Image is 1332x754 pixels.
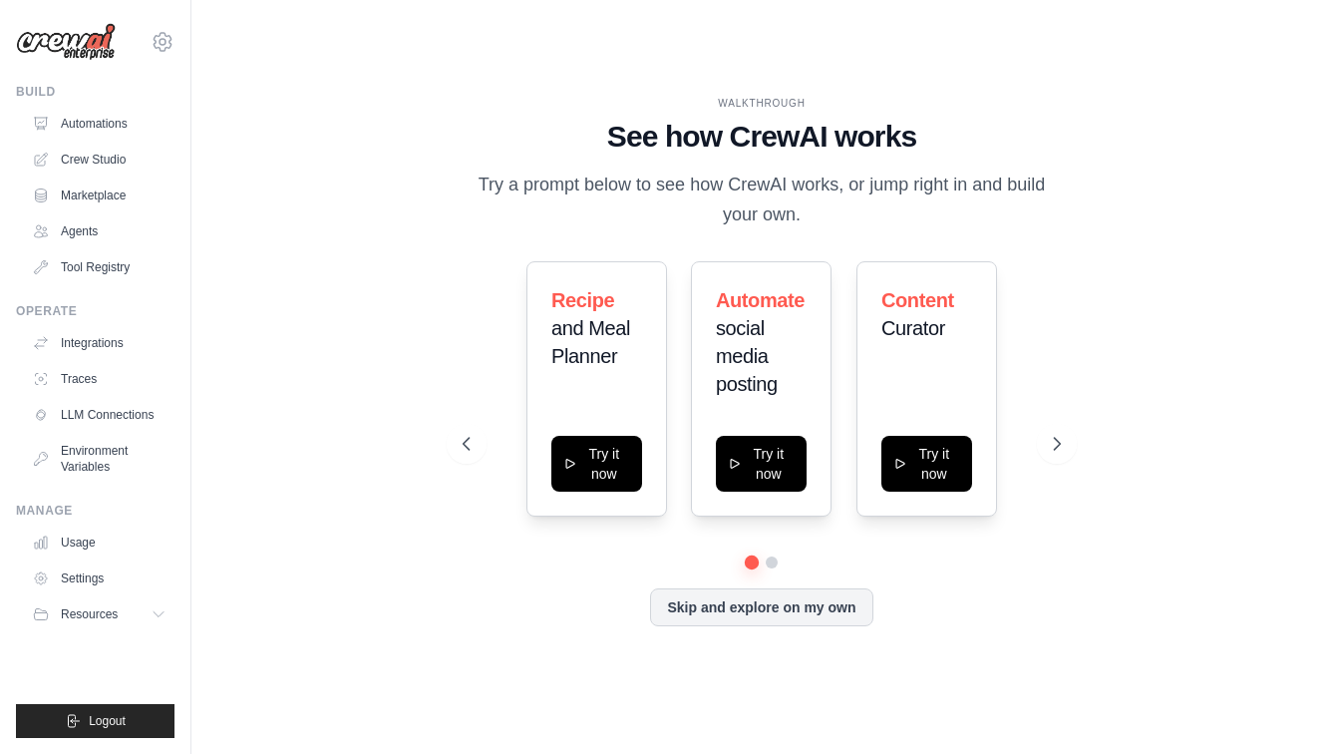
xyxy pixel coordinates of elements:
button: Logout [16,704,174,738]
div: Build [16,84,174,100]
div: Operate [16,303,174,319]
span: Recipe [551,289,614,311]
span: Curator [881,317,945,339]
button: Try it now [716,436,807,492]
h1: See how CrewAI works [463,119,1061,155]
a: Usage [24,527,174,559]
a: Tool Registry [24,251,174,283]
a: Integrations [24,327,174,359]
button: Try it now [881,436,972,492]
a: Agents [24,215,174,247]
button: Try it now [551,436,642,492]
span: Resources [61,606,118,622]
span: social media posting [716,317,778,395]
a: Marketplace [24,180,174,211]
a: Traces [24,363,174,395]
button: Skip and explore on my own [650,588,872,626]
span: Automate [716,289,805,311]
div: Manage [16,503,174,519]
a: Automations [24,108,174,140]
span: Logout [89,713,126,729]
img: Logo [16,23,116,61]
a: Environment Variables [24,435,174,483]
p: Try a prompt below to see how CrewAI works, or jump right in and build your own. [463,171,1061,229]
a: LLM Connections [24,399,174,431]
a: Settings [24,563,174,594]
span: Content [881,289,954,311]
a: Crew Studio [24,144,174,176]
div: WALKTHROUGH [463,96,1061,111]
button: Resources [24,598,174,630]
span: and Meal Planner [551,317,630,367]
